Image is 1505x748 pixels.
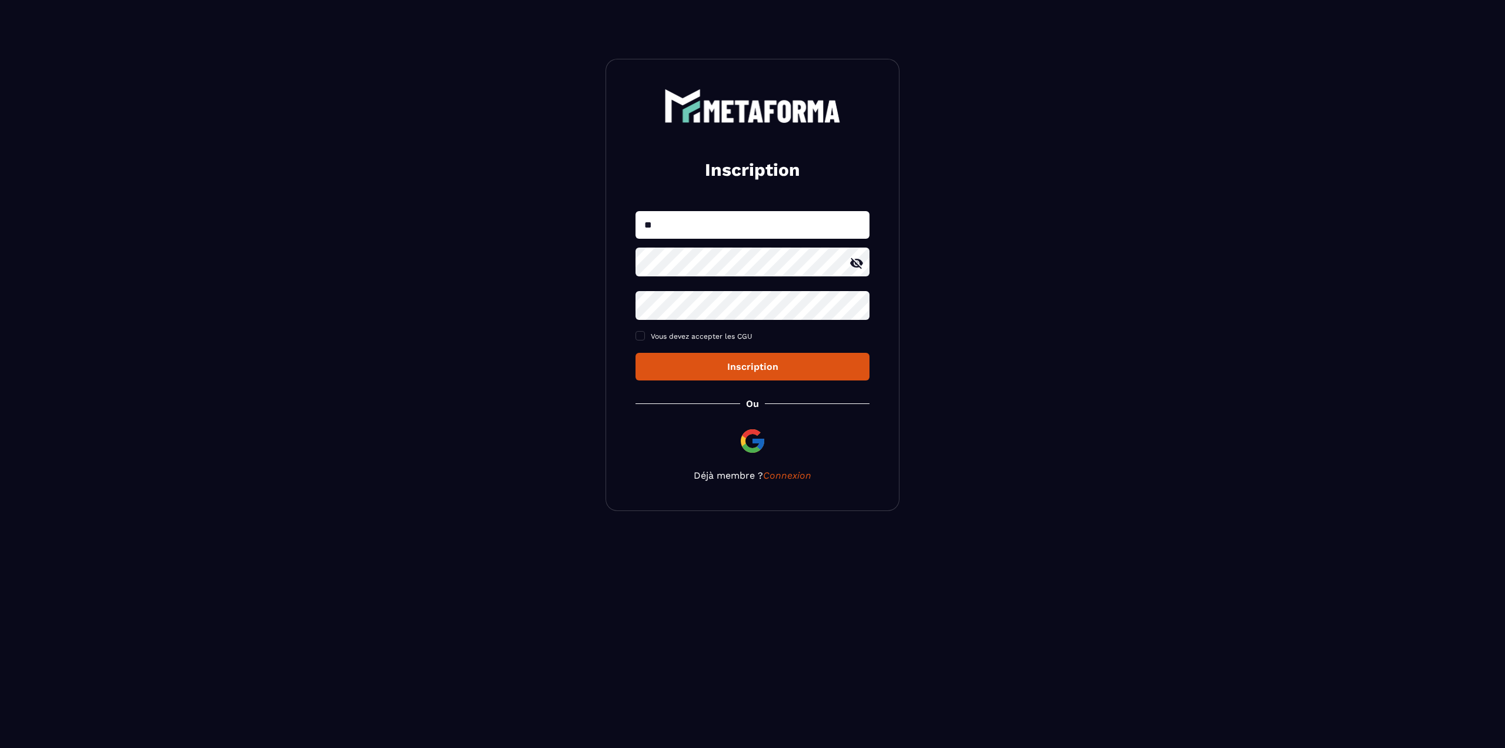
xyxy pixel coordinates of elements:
span: Vous devez accepter les CGU [651,332,752,340]
a: Connexion [763,470,811,481]
div: Inscription [645,361,860,372]
h2: Inscription [650,158,855,182]
button: Inscription [636,353,869,380]
img: logo [664,89,841,123]
img: google [738,427,767,455]
p: Ou [746,398,759,409]
a: logo [636,89,869,123]
p: Déjà membre ? [636,470,869,481]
